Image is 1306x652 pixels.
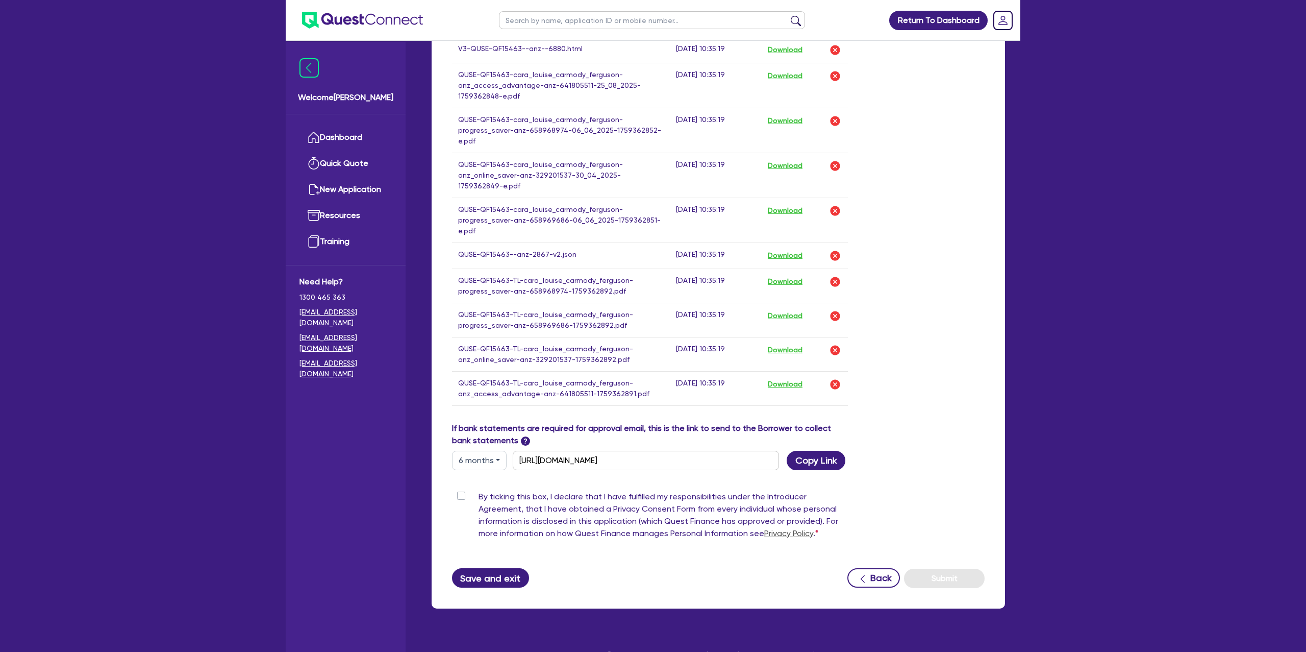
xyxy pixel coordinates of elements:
a: Quick Quote [299,151,392,177]
td: [DATE] 10:35:19 [670,371,761,405]
button: Dropdown toggle [452,451,507,470]
span: Need Help? [299,276,392,288]
td: [DATE] 10:35:19 [670,37,761,63]
label: If bank statements are required for approval email, this is the link to send to the Borrower to c... [452,422,848,447]
button: Back [847,568,900,588]
td: [DATE] 10:35:19 [670,243,761,269]
img: delete-icon [829,344,841,356]
td: QUSE-QF15463-TL-cara_louise_carmody_ferguson-anz_online_saver-anz-329201537-1759362892.pdf [452,337,670,371]
button: Download [767,43,803,57]
img: icon-menu-close [299,58,319,78]
img: delete-icon [829,70,841,82]
button: Download [767,378,803,391]
img: delete-icon [829,160,841,172]
td: QUSE-QF15463-cara_louise_carmody_ferguson-progress_saver-anz-658968974-06_06_2025-1759362852-e.pdf [452,108,670,153]
a: [EMAIL_ADDRESS][DOMAIN_NAME] [299,358,392,379]
span: 1300 465 363 [299,292,392,303]
a: Training [299,229,392,255]
img: delete-icon [829,310,841,322]
input: Search by name, application ID or mobile number... [499,11,805,29]
td: [DATE] 10:35:19 [670,269,761,303]
button: Download [767,309,803,323]
img: delete-icon [829,205,841,217]
a: [EMAIL_ADDRESS][DOMAIN_NAME] [299,332,392,354]
button: Download [767,275,803,288]
td: QUSE-QF15463-cara_louise_carmody_ferguson-anz_online_saver-anz-329201537-30_04_2025-1759362849-e.pdf [452,153,670,198]
td: QUSE-QF15463-cara_louise_carmody_ferguson-anz_access_advantage-anz-641805511-25_08_2025-175936284... [452,63,670,108]
td: QUSE-QF15463-TL-cara_louise_carmody_ferguson-progress_saver-anz-658968974-1759362892.pdf [452,269,670,303]
img: delete-icon [829,276,841,288]
td: QUSE-QF15463-TL-cara_louise_carmody_ferguson-progress_saver-anz-658969686-1759362892.pdf [452,303,670,337]
td: [DATE] 10:35:19 [670,303,761,337]
img: quest-connect-logo-blue [302,12,423,29]
img: delete-icon [829,378,841,391]
button: Download [767,344,803,357]
td: QUSE-QF15463--anz-2867-v2.json [452,243,670,269]
label: By ticking this box, I declare that I have fulfilled my responsibilities under the Introducer Agr... [479,491,848,544]
img: training [308,235,320,248]
td: QUSE-QF15463-TL-cara_louise_carmody_ferguson-anz_access_advantage-anz-641805511-1759362891.pdf [452,371,670,405]
a: Resources [299,203,392,229]
button: Download [767,114,803,128]
a: New Application [299,177,392,203]
button: Download [767,204,803,218]
img: new-application [308,183,320,196]
td: [DATE] 10:35:19 [670,63,761,108]
button: Download [767,69,803,83]
td: [DATE] 10:35:19 [670,153,761,198]
td: V3-QUSE-QF15463--anz--6880.html [452,37,670,63]
span: ? [521,437,530,446]
button: Download [767,159,803,173]
span: Welcome [PERSON_NAME] [298,91,393,104]
td: QUSE-QF15463-cara_louise_carmody_ferguson-progress_saver-anz-658969686-06_06_2025-1759362851-e.pdf [452,198,670,243]
a: Dropdown toggle [990,7,1016,34]
button: Submit [904,569,985,588]
td: [DATE] 10:35:19 [670,198,761,243]
img: delete-icon [829,44,841,56]
td: [DATE] 10:35:19 [670,337,761,371]
img: quick-quote [308,157,320,170]
a: Dashboard [299,125,392,151]
img: resources [308,209,320,222]
img: delete-icon [829,250,841,262]
button: Save and exit [452,568,529,588]
a: Return To Dashboard [889,11,988,30]
td: [DATE] 10:35:19 [670,108,761,153]
button: Copy Link [787,451,845,470]
img: delete-icon [829,115,841,127]
button: Download [767,249,803,262]
a: [EMAIL_ADDRESS][DOMAIN_NAME] [299,307,392,328]
a: Privacy Policy [764,528,813,538]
